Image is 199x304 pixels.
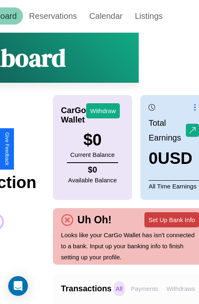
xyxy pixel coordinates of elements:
[149,116,186,145] p: Total Earnings
[4,132,10,166] div: Give Feedback
[61,284,112,293] h4: Transactions
[164,281,197,296] p: Withdraws
[114,281,125,296] p: All
[70,149,114,160] p: Current Balance
[86,103,120,118] button: Withdraw
[149,180,199,192] p: All Time Earnings
[70,131,114,149] h3: $ 0
[149,149,199,168] h3: 0 USD
[68,165,117,175] h4: $ 0
[61,106,86,125] h4: CarGo Wallet
[68,175,117,186] p: Available Balance
[129,7,169,25] a: Listings
[129,281,160,296] p: Payments
[144,212,199,227] button: Set Up Bank Info
[8,276,28,296] div: Open Intercom Messenger
[73,214,116,226] h4: Uh Oh!
[23,7,83,25] a: Reservations
[83,7,129,25] a: Calendar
